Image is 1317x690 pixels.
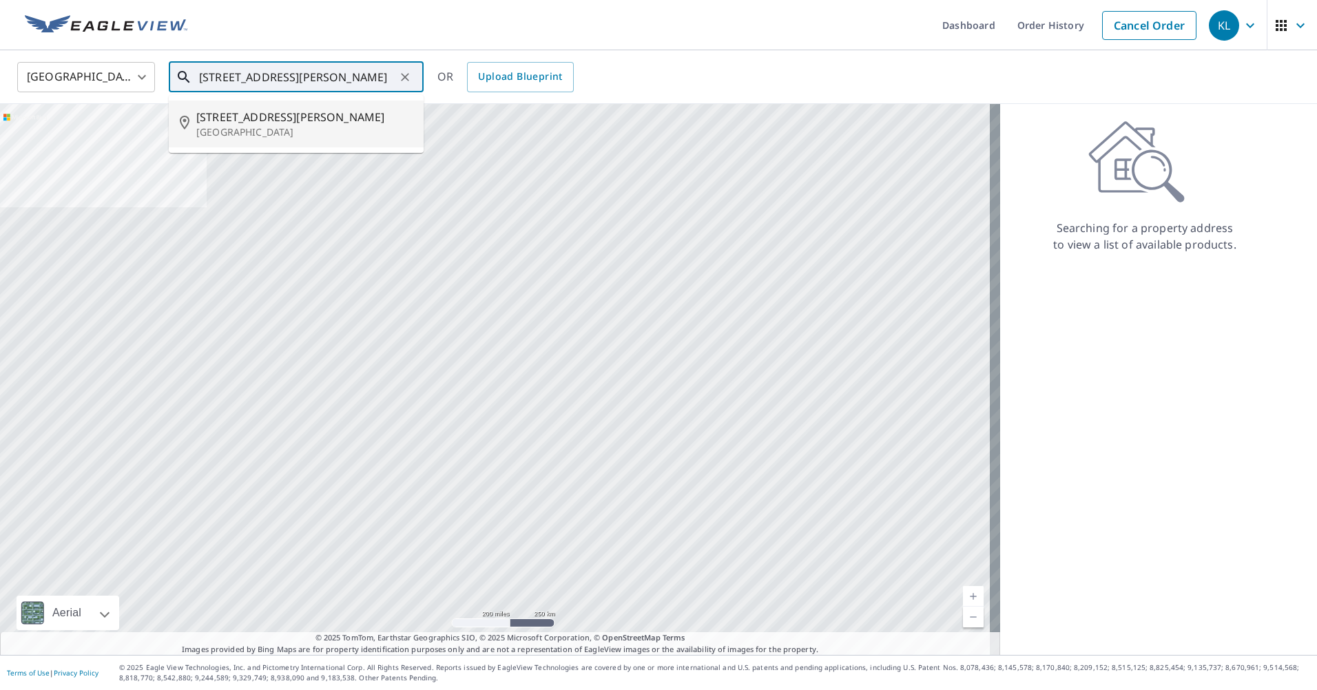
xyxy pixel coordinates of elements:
[1102,11,1196,40] a: Cancel Order
[437,62,574,92] div: OR
[17,596,119,630] div: Aerial
[7,669,98,677] p: |
[196,109,413,125] span: [STREET_ADDRESS][PERSON_NAME]
[467,62,573,92] a: Upload Blueprint
[1209,10,1239,41] div: KL
[963,586,984,607] a: Current Level 5, Zoom In
[602,632,660,642] a: OpenStreetMap
[663,632,685,642] a: Terms
[119,662,1310,683] p: © 2025 Eagle View Technologies, Inc. and Pictometry International Corp. All Rights Reserved. Repo...
[25,15,187,36] img: EV Logo
[963,607,984,627] a: Current Level 5, Zoom Out
[395,67,415,87] button: Clear
[315,632,685,644] span: © 2025 TomTom, Earthstar Geographics SIO, © 2025 Microsoft Corporation, ©
[1052,220,1237,253] p: Searching for a property address to view a list of available products.
[199,58,395,96] input: Search by address or latitude-longitude
[48,596,85,630] div: Aerial
[478,68,562,85] span: Upload Blueprint
[17,58,155,96] div: [GEOGRAPHIC_DATA]
[196,125,413,139] p: [GEOGRAPHIC_DATA]
[54,668,98,678] a: Privacy Policy
[7,668,50,678] a: Terms of Use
